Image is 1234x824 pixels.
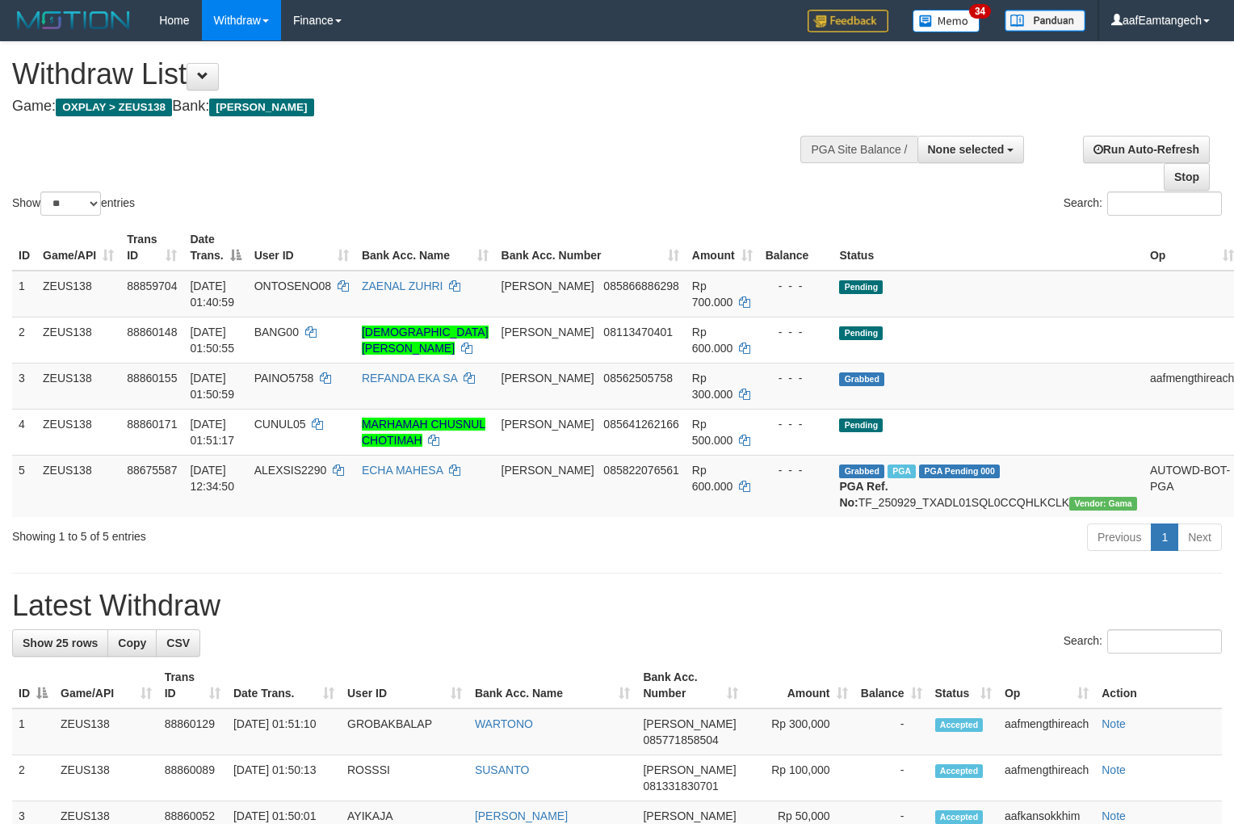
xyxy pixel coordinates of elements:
[36,225,120,271] th: Game/API: activate to sort column ascending
[929,662,998,708] th: Status: activate to sort column ascending
[12,629,108,657] a: Show 25 rows
[127,464,177,477] span: 88675587
[12,99,807,115] h4: Game: Bank:
[158,662,227,708] th: Trans ID: activate to sort column ascending
[833,225,1144,271] th: Status
[854,662,929,708] th: Balance: activate to sort column ascending
[502,418,594,431] span: [PERSON_NAME]
[475,717,533,730] a: WARTONO
[839,480,888,509] b: PGA Ref. No:
[839,372,884,386] span: Grabbed
[502,372,594,385] span: [PERSON_NAME]
[127,372,177,385] span: 88860155
[913,10,980,32] img: Button%20Memo.svg
[36,317,120,363] td: ZEUS138
[341,755,468,801] td: ROSSSI
[1102,763,1126,776] a: Note
[692,372,733,401] span: Rp 300.000
[40,191,101,216] select: Showentries
[209,99,313,116] span: [PERSON_NAME]
[643,717,736,730] span: [PERSON_NAME]
[23,637,98,650] span: Show 25 rows
[643,780,718,792] span: Copy 081331830701 to clipboard
[502,280,594,292] span: [PERSON_NAME]
[12,409,36,455] td: 4
[468,662,637,708] th: Bank Acc. Name: activate to sort column ascending
[475,763,529,776] a: SUSANTO
[998,708,1095,755] td: aafmengthireach
[766,370,827,386] div: - - -
[118,637,146,650] span: Copy
[839,418,883,432] span: Pending
[12,455,36,517] td: 5
[12,58,807,90] h1: Withdraw List
[766,462,827,478] div: - - -
[190,372,234,401] span: [DATE] 01:50:59
[362,418,485,447] a: MARHAMAH CHUSNUL CHOTIMAH
[833,455,1144,517] td: TF_250929_TXADL01SQL0CCQHLKCLK
[643,734,718,746] span: Copy 085771858504 to clipboard
[254,326,299,338] span: BANG00
[54,662,158,708] th: Game/API: activate to sort column ascending
[928,143,1005,156] span: None selected
[839,465,884,478] span: Grabbed
[935,764,984,778] span: Accepted
[12,271,36,317] td: 1
[12,755,54,801] td: 2
[603,418,678,431] span: Copy 085641262166 to clipboard
[12,191,135,216] label: Show entries
[839,280,883,294] span: Pending
[1064,629,1222,654] label: Search:
[12,8,135,32] img: MOTION_logo.png
[919,465,1000,478] span: PGA Pending
[766,278,827,294] div: - - -
[12,522,502,544] div: Showing 1 to 5 of 5 entries
[120,225,183,271] th: Trans ID: activate to sort column ascending
[766,416,827,432] div: - - -
[341,662,468,708] th: User ID: activate to sort column ascending
[362,464,443,477] a: ECHA MAHESA
[190,326,234,355] span: [DATE] 01:50:55
[1102,809,1126,822] a: Note
[998,755,1095,801] td: aafmengthireach
[355,225,495,271] th: Bank Acc. Name: activate to sort column ascending
[183,225,247,271] th: Date Trans.: activate to sort column descending
[127,326,177,338] span: 88860148
[227,662,341,708] th: Date Trans.: activate to sort column ascending
[686,225,759,271] th: Amount: activate to sort column ascending
[603,464,678,477] span: Copy 085822076561 to clipboard
[1005,10,1085,32] img: panduan.png
[692,280,733,309] span: Rp 700.000
[36,271,120,317] td: ZEUS138
[190,280,234,309] span: [DATE] 01:40:59
[12,317,36,363] td: 2
[12,708,54,755] td: 1
[54,708,158,755] td: ZEUS138
[54,755,158,801] td: ZEUS138
[158,755,227,801] td: 88860089
[800,136,917,163] div: PGA Site Balance /
[603,326,673,338] span: Copy 08113470401 to clipboard
[248,225,355,271] th: User ID: activate to sort column ascending
[998,662,1095,708] th: Op: activate to sort column ascending
[36,409,120,455] td: ZEUS138
[56,99,172,116] span: OXPLAY > ZEUS138
[227,708,341,755] td: [DATE] 01:51:10
[156,629,200,657] a: CSV
[888,465,916,478] span: Marked by aafpengsreynich
[254,280,331,292] span: ONTOSENO08
[341,708,468,755] td: GROBAKBALAP
[808,10,888,32] img: Feedback.jpg
[935,810,984,824] span: Accepted
[107,629,157,657] a: Copy
[1095,662,1222,708] th: Action
[12,225,36,271] th: ID
[1164,163,1210,191] a: Stop
[475,809,568,822] a: [PERSON_NAME]
[36,455,120,517] td: ZEUS138
[12,363,36,409] td: 3
[36,363,120,409] td: ZEUS138
[643,809,736,822] span: [PERSON_NAME]
[1064,191,1222,216] label: Search:
[1107,629,1222,654] input: Search:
